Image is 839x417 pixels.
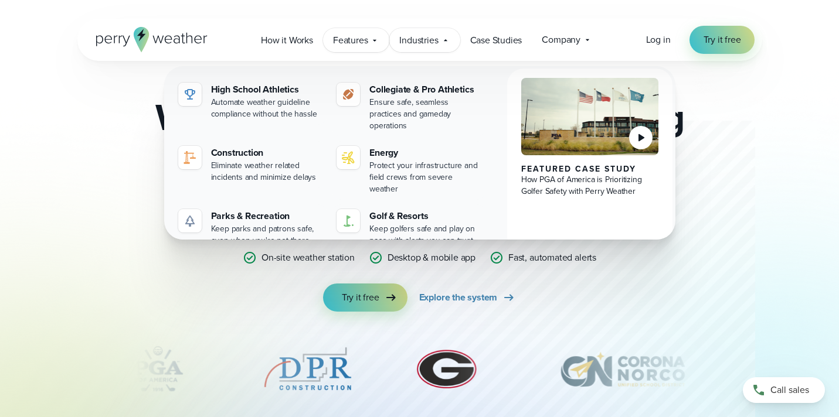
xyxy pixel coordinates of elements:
p: Desktop & mobile app [388,251,475,265]
a: Golf & Resorts Keep golfers safe and play on pace with alerts you can trust [332,204,486,251]
span: Company [542,33,580,47]
div: Eliminate weather related incidents and minimize delays [211,160,323,183]
a: High School Athletics Automate weather guideline compliance without the hassle [174,78,328,125]
img: PGA.svg [111,340,205,398]
div: High School Athletics [211,83,323,97]
img: University-of-Georgia.svg [411,340,483,398]
img: noun-crane-7630938-1@2x.svg [183,151,197,165]
img: Corona-Norco-Unified-School-District.svg [539,340,706,398]
span: Call sales [770,383,809,397]
span: Explore the system [419,290,498,305]
a: Collegiate & Pro Athletics Ensure safe, seamless practices and gameday operations [332,78,486,136]
a: Explore the system [419,283,517,312]
h2: Weather Monitoring and Alerting System [136,98,704,173]
img: DPR-Construction.svg [261,340,355,398]
span: Try it free [704,33,741,47]
div: Keep golfers safe and play on pace with alerts you can trust [369,223,481,247]
a: Construction Eliminate weather related incidents and minimize delays [174,141,328,188]
div: Keep parks and patrons safe, even when you're not there [211,223,323,247]
a: Energy Protect your infrastructure and field crews from severe weather [332,141,486,200]
div: How PGA of America is Prioritizing Golfer Safety with Perry Weather [521,174,659,197]
div: slideshow [136,340,704,404]
div: Parks & Recreation [211,209,323,223]
span: Try it free [342,290,379,305]
img: PGA of America, Frisco Campus [521,78,659,155]
a: Try it free [323,283,407,312]
a: Log in [646,33,671,47]
a: How it Works [251,28,323,52]
div: 4 of 12 [111,340,205,398]
img: highschool-icon.svg [183,87,197,101]
span: How it Works [261,33,313,47]
a: Case Studies [460,28,532,52]
a: Parks & Recreation Keep parks and patrons safe, even when you're not there [174,204,328,251]
div: 6 of 12 [411,340,483,398]
div: Energy [369,146,481,160]
a: Call sales [743,377,825,403]
span: Case Studies [470,33,522,47]
div: Protect your infrastructure and field crews from severe weather [369,160,481,195]
div: Collegiate & Pro Athletics [369,83,481,97]
span: Log in [646,33,671,46]
p: Fast, automated alerts [508,251,596,265]
a: PGA of America, Frisco Campus Featured Case Study How PGA of America is Prioritizing Golfer Safet... [507,69,673,261]
div: Construction [211,146,323,160]
a: Try it free [689,26,755,54]
img: parks-icon-grey.svg [183,214,197,228]
div: 5 of 12 [261,340,355,398]
span: Industries [399,33,438,47]
span: Features [333,33,368,47]
div: Automate weather guideline compliance without the hassle [211,97,323,120]
div: Ensure safe, seamless practices and gameday operations [369,97,481,132]
div: Featured Case Study [521,165,659,174]
p: On-site weather station [261,251,355,265]
div: Golf & Resorts [369,209,481,223]
img: energy-icon@2x-1.svg [341,151,355,165]
img: proathletics-icon@2x-1.svg [341,87,355,101]
div: 7 of 12 [539,340,706,398]
img: golf-iconV2.svg [341,214,355,228]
